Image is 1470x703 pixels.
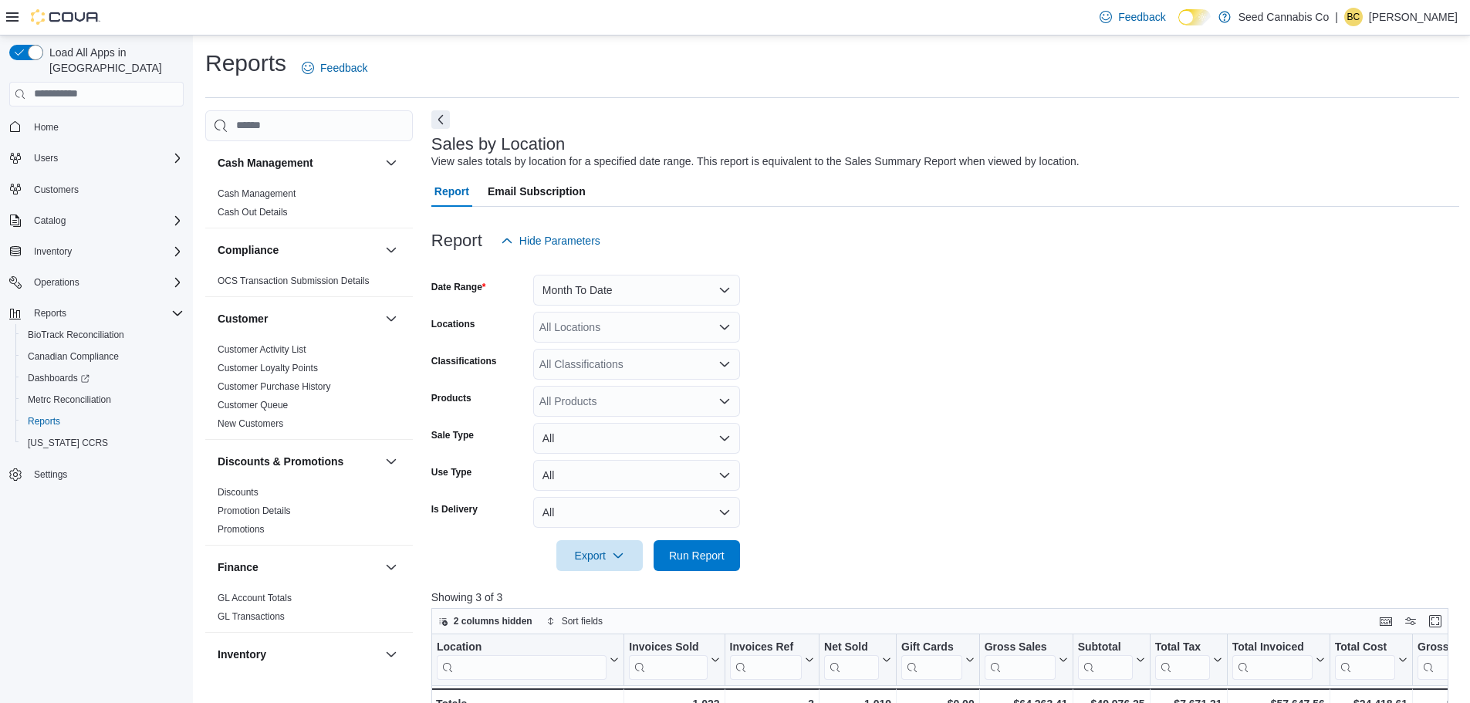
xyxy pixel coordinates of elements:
a: Canadian Compliance [22,347,125,366]
a: Customers [28,181,85,199]
div: Gift Card Sales [901,640,962,679]
label: Is Delivery [431,503,478,515]
button: [US_STATE] CCRS [15,432,190,454]
button: Open list of options [718,321,731,333]
div: Discounts & Promotions [205,483,413,545]
button: Finance [382,558,400,576]
button: Operations [3,272,190,293]
div: Total Invoiced [1232,640,1312,679]
div: View sales totals by location for a specified date range. This report is equivalent to the Sales ... [431,154,1080,170]
div: Net Sold [824,640,879,654]
span: Operations [34,276,79,289]
a: Promotions [218,524,265,535]
span: Users [34,152,58,164]
button: Discounts & Promotions [218,454,379,469]
a: Feedback [1093,2,1171,32]
h3: Compliance [218,242,279,258]
button: Run Report [654,540,740,571]
a: Promotion Details [218,505,291,516]
button: Compliance [382,241,400,259]
button: Customers [3,178,190,201]
button: Home [3,116,190,138]
span: Customer Loyalty Points [218,362,318,374]
span: Promotion Details [218,505,291,517]
a: Customer Loyalty Points [218,363,318,373]
label: Locations [431,318,475,330]
div: Total Cost [1335,640,1395,654]
a: Cash Out Details [218,207,288,218]
h3: Inventory [218,647,266,662]
button: 2 columns hidden [432,612,539,630]
div: Total Tax [1154,640,1209,679]
nav: Complex example [9,110,184,526]
button: Total Tax [1154,640,1222,679]
span: OCS Transaction Submission Details [218,275,370,287]
a: New Customers [218,418,283,429]
button: All [533,423,740,454]
a: Feedback [296,52,373,83]
span: Customer Purchase History [218,380,331,393]
button: Location [437,640,619,679]
span: Metrc Reconciliation [22,390,184,409]
button: Gift Cards [901,640,975,679]
span: Dashboards [22,369,184,387]
a: Reports [22,412,66,431]
span: Report [434,176,469,207]
button: Discounts & Promotions [382,452,400,471]
span: Washington CCRS [22,434,184,452]
button: Enter fullscreen [1426,612,1445,630]
button: Finance [218,559,379,575]
div: Subtotal [1077,640,1132,654]
h3: Cash Management [218,155,313,171]
h1: Reports [205,48,286,79]
span: Reports [22,412,184,431]
a: Customer Queue [218,400,288,411]
div: Customer [205,340,413,439]
button: Users [3,147,190,169]
button: Cash Management [382,154,400,172]
button: Inventory [28,242,78,261]
a: Home [28,118,65,137]
button: Inventory [218,647,379,662]
h3: Customer [218,311,268,326]
button: BioTrack Reconciliation [15,324,190,346]
button: Inventory [382,645,400,664]
a: Metrc Reconciliation [22,390,117,409]
span: Feedback [320,60,367,76]
button: Reports [28,304,73,323]
span: Cash Management [218,188,296,200]
span: Canadian Compliance [28,350,119,363]
div: Total Tax [1154,640,1209,654]
a: GL Account Totals [218,593,292,603]
div: Net Sold [824,640,879,679]
span: Sort fields [562,615,603,627]
p: [PERSON_NAME] [1369,8,1458,26]
label: Sale Type [431,429,474,441]
button: Month To Date [533,275,740,306]
span: Users [28,149,184,167]
button: Subtotal [1077,640,1144,679]
button: Gross Sales [984,640,1067,679]
button: Reports [3,302,190,324]
div: Compliance [205,272,413,296]
span: Customer Queue [218,399,288,411]
button: Customer [218,311,379,326]
span: Home [28,117,184,137]
label: Classifications [431,355,497,367]
span: Customers [34,184,79,196]
button: Open list of options [718,358,731,370]
span: Metrc Reconciliation [28,394,111,406]
span: Canadian Compliance [22,347,184,366]
div: Location [437,640,607,679]
span: Dashboards [28,372,90,384]
span: BioTrack Reconciliation [22,326,184,344]
button: Keyboard shortcuts [1377,612,1395,630]
button: Cash Management [218,155,379,171]
div: Invoices Sold [629,640,707,654]
button: All [533,460,740,491]
a: GL Transactions [218,611,285,622]
label: Products [431,392,471,404]
h3: Finance [218,559,259,575]
button: Inventory [3,241,190,262]
button: Next [431,110,450,129]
